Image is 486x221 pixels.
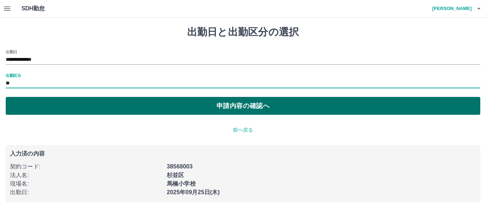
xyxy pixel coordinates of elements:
[10,180,162,188] p: 現場名 :
[167,172,184,178] b: 杉並区
[6,73,21,78] label: 出勤区分
[167,181,196,187] b: 馬橋小学校
[6,49,17,54] label: 出勤日
[6,26,480,38] h1: 出勤日と出勤区分の選択
[167,189,220,195] b: 2025年09月25日(木)
[167,163,193,170] b: 38568003
[6,126,480,134] p: 前へ戻る
[10,162,162,171] p: 契約コード :
[10,171,162,180] p: 法人名 :
[6,97,480,115] button: 申請内容の確認へ
[10,151,476,157] p: 入力済の内容
[10,188,162,197] p: 出勤日 :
